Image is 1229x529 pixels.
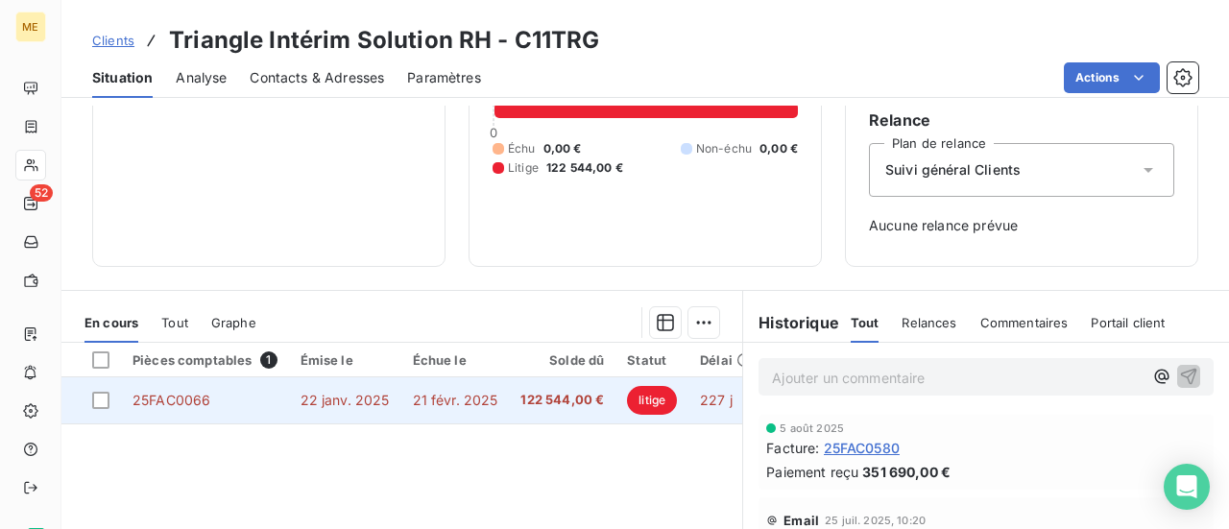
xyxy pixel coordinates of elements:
[508,140,536,157] span: Échu
[980,315,1069,330] span: Commentaires
[84,315,138,330] span: En cours
[30,184,53,202] span: 52
[824,438,900,458] span: 25FAC0580
[862,462,951,482] span: 351 690,00 €
[520,391,604,410] span: 122 544,00 €
[15,12,46,42] div: ME
[743,311,839,334] h6: Historique
[92,33,134,48] span: Clients
[161,315,188,330] span: Tout
[885,160,1021,180] span: Suivi général Clients
[1164,464,1210,510] div: Open Intercom Messenger
[700,392,733,408] span: 227 j
[783,513,819,528] span: Email
[520,352,604,368] div: Solde dû
[759,140,798,157] span: 0,00 €
[780,422,844,434] span: 5 août 2025
[301,392,390,408] span: 22 janv. 2025
[260,351,277,369] span: 1
[766,462,858,482] span: Paiement reçu
[169,23,600,58] h3: Triangle Intérim Solution RH - C11TRG
[627,352,677,368] div: Statut
[869,108,1174,132] h6: Relance
[766,438,819,458] span: Facture :
[1064,62,1160,93] button: Actions
[92,68,153,87] span: Situation
[413,352,498,368] div: Échue le
[413,392,498,408] span: 21 févr. 2025
[825,515,926,526] span: 25 juil. 2025, 10:20
[543,140,582,157] span: 0,00 €
[696,140,752,157] span: Non-échu
[407,68,481,87] span: Paramètres
[92,31,134,50] a: Clients
[546,159,623,177] span: 122 544,00 €
[250,68,384,87] span: Contacts & Adresses
[133,392,210,408] span: 25FAC0066
[902,315,956,330] span: Relances
[133,351,277,369] div: Pièces comptables
[211,315,256,330] span: Graphe
[869,216,1174,235] span: Aucune relance prévue
[490,125,497,140] span: 0
[700,352,752,368] div: Délai
[1091,315,1165,330] span: Portail client
[176,68,227,87] span: Analyse
[851,315,880,330] span: Tout
[301,352,390,368] div: Émise le
[508,159,539,177] span: Litige
[627,386,677,415] span: litige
